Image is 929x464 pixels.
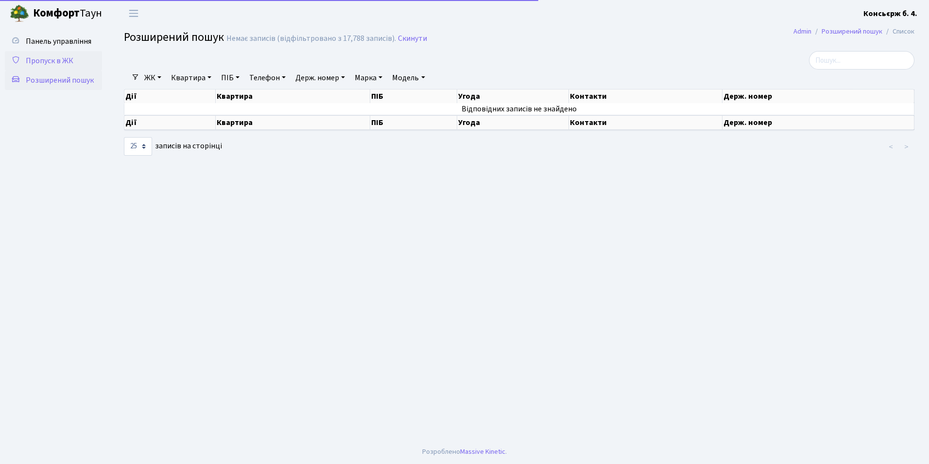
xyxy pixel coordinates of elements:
th: Контакти [569,89,723,103]
a: Панель управління [5,32,102,51]
th: Угода [457,115,569,130]
a: Телефон [245,70,290,86]
th: Держ. номер [723,89,914,103]
select: записів на сторінці [124,137,152,156]
a: ПІБ [217,70,243,86]
a: Massive Kinetic [460,446,505,457]
div: Розроблено . [422,446,507,457]
a: Розширений пошук [822,26,882,36]
th: ПІБ [370,115,457,130]
img: logo.png [10,4,29,23]
a: Держ. номер [292,70,349,86]
span: Панель управління [26,36,91,47]
a: Модель [388,70,429,86]
th: Квартира [216,89,370,103]
th: Квартира [216,115,370,130]
th: Угода [457,89,569,103]
nav: breadcrumb [779,21,929,42]
th: ПІБ [370,89,457,103]
button: Переключити навігацію [121,5,146,21]
span: Розширений пошук [26,75,94,86]
a: Admin [793,26,811,36]
input: Пошук... [809,51,914,70]
th: Дії [124,115,216,130]
label: записів на сторінці [124,137,222,156]
li: Список [882,26,914,37]
span: Таун [33,5,102,22]
a: Пропуск в ЖК [5,51,102,71]
a: ЖК [140,70,165,86]
th: Дії [124,89,216,103]
a: Консьєрж б. 4. [863,8,917,19]
span: Розширений пошук [124,29,224,46]
a: Розширений пошук [5,71,102,90]
b: Комфорт [33,5,80,21]
td: Відповідних записів не знайдено [124,103,914,115]
th: Держ. номер [723,115,914,130]
a: Марка [351,70,386,86]
th: Контакти [569,115,723,130]
a: Скинути [398,34,427,43]
div: Немає записів (відфільтровано з 17,788 записів). [226,34,396,43]
span: Пропуск в ЖК [26,55,73,66]
a: Квартира [167,70,215,86]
